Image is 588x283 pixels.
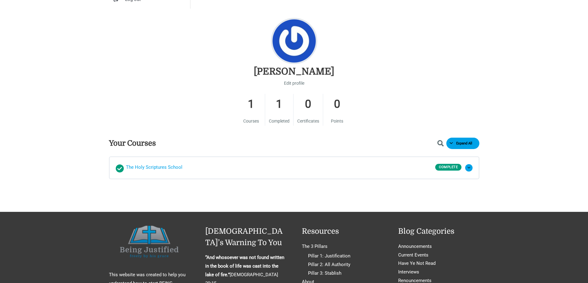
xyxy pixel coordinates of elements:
[302,244,327,249] a: The 3 Pillars
[126,163,182,172] span: The Holy Scriptures School
[398,261,436,266] a: Have Ye Not Read
[241,94,261,115] strong: 1
[116,164,124,172] div: Completed
[398,252,428,258] a: Current Events
[297,119,319,123] span: Certificates
[453,141,476,146] span: Expand All
[398,226,479,237] h2: Blog Categories
[109,139,156,148] h3: Your Courses
[116,163,436,172] a: Completed The Holy Scriptures School
[269,119,290,123] span: Completed
[398,269,419,275] a: Interviews
[398,244,432,249] a: Announcements
[254,66,334,78] h2: [PERSON_NAME]
[302,226,383,237] h2: Resources
[205,255,284,277] strong: “And whosoever was not found written in the book of life was cast into the lake of fire.”
[435,164,461,171] div: Complete
[284,79,304,87] a: Edit profile
[243,119,259,123] span: Courses
[437,140,447,147] button: Show Courses Search Field
[446,138,479,149] button: Expand All
[308,270,341,276] a: Pillar 3: Stablish
[331,119,343,123] span: Points
[205,226,286,248] h2: [DEMOGRAPHIC_DATA]’s Warning To You
[297,94,319,115] strong: 0
[308,262,350,267] a: Pillar 2: All Authority
[269,94,290,115] strong: 1
[327,94,347,115] strong: 0
[308,253,350,259] a: Pillar 1: Justification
